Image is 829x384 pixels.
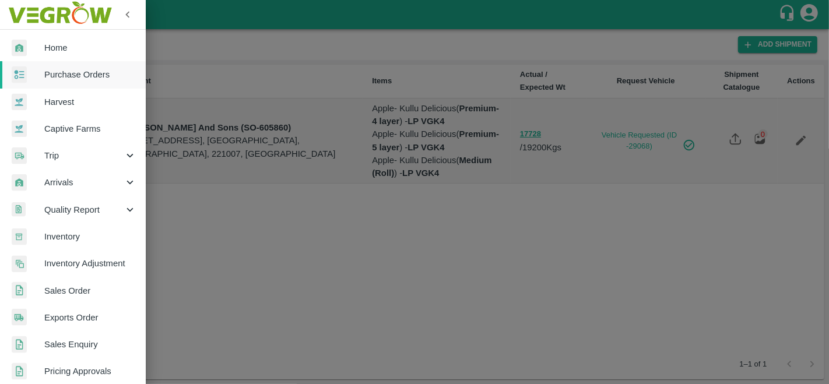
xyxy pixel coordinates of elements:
[44,230,136,243] span: Inventory
[44,203,124,216] span: Quality Report
[12,40,27,57] img: whArrival
[12,147,27,164] img: delivery
[12,174,27,191] img: whArrival
[44,311,136,324] span: Exports Order
[12,363,27,380] img: sales
[44,122,136,135] span: Captive Farms
[44,41,136,54] span: Home
[44,338,136,351] span: Sales Enquiry
[12,336,27,353] img: sales
[44,176,124,189] span: Arrivals
[12,93,27,111] img: harvest
[12,202,26,217] img: qualityReport
[12,120,27,138] img: harvest
[12,228,27,245] img: whInventory
[44,149,124,162] span: Trip
[44,68,136,81] span: Purchase Orders
[12,66,27,83] img: reciept
[44,257,136,270] span: Inventory Adjustment
[44,365,136,378] span: Pricing Approvals
[44,96,136,108] span: Harvest
[12,309,27,326] img: shipments
[12,282,27,299] img: sales
[12,255,27,272] img: inventory
[44,284,136,297] span: Sales Order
